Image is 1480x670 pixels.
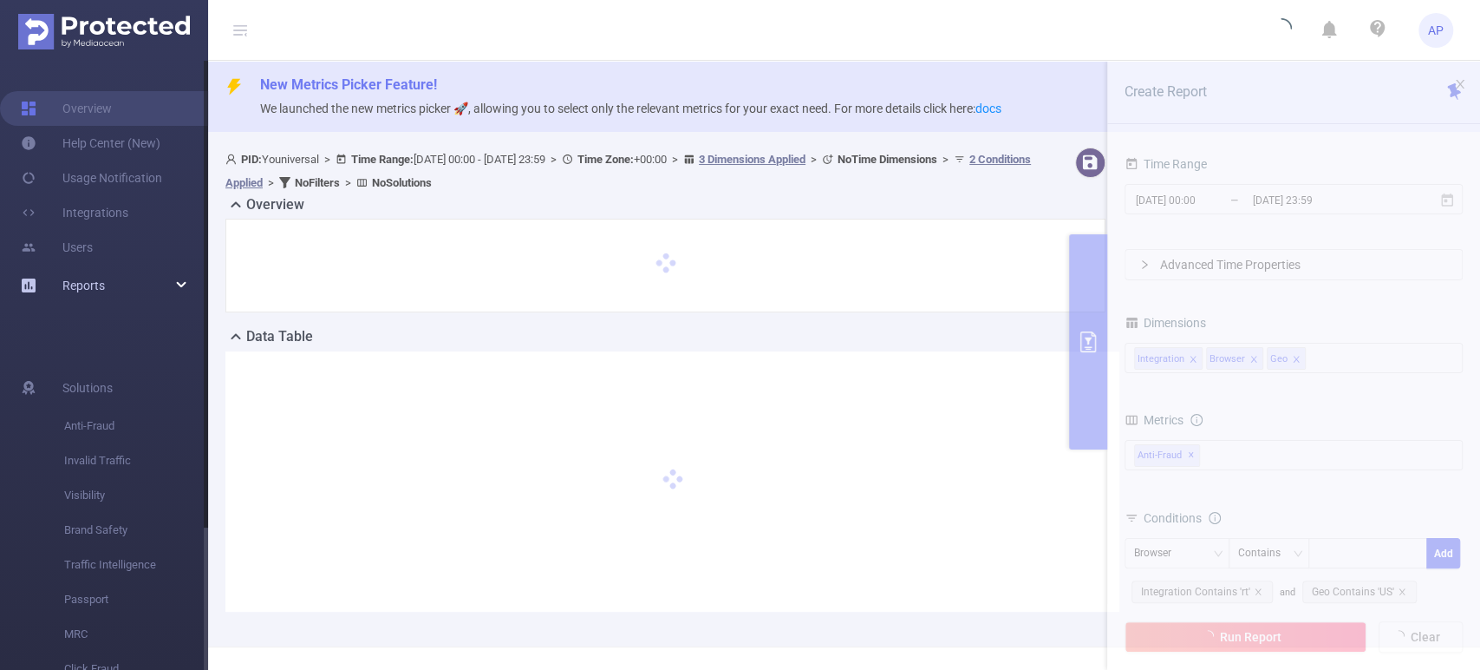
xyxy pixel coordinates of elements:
i: icon: thunderbolt [225,78,243,95]
h2: Data Table [246,326,313,347]
span: Passport [64,582,208,617]
span: > [805,153,822,166]
span: Solutions [62,371,113,405]
b: Time Zone: [577,153,634,166]
span: > [319,153,336,166]
span: Anti-Fraud [64,409,208,443]
a: Help Center (New) [21,126,160,161]
h2: Overview [246,194,304,215]
span: > [667,153,683,166]
img: Protected Media [18,14,190,49]
a: Integrations [21,195,128,230]
a: Reports [62,268,105,303]
u: 3 Dimensions Applied [699,153,805,166]
span: AP [1428,13,1444,48]
span: Traffic Intelligence [64,548,208,582]
i: icon: close [1454,78,1466,90]
b: No Solutions [372,176,432,189]
span: Reports [62,279,105,292]
b: PID: [241,153,262,166]
span: We launched the new metrics picker 🚀, allowing you to select only the relevant metrics for your e... [260,102,1001,115]
button: icon: close [1454,75,1466,94]
span: > [340,176,356,189]
span: > [937,153,954,166]
a: Overview [21,91,112,126]
i: icon: loading [1271,18,1292,43]
i: icon: user [225,154,241,165]
span: Youniversal [DATE] 00:00 - [DATE] 23:59 +00:00 [225,153,1031,189]
b: Time Range: [351,153,414,166]
b: No Time Dimensions [838,153,937,166]
span: New Metrics Picker Feature! [260,76,437,93]
span: > [545,153,562,166]
span: > [263,176,279,189]
a: Users [21,230,93,265]
span: Visibility [64,478,208,513]
span: Brand Safety [64,513,208,548]
span: Invalid Traffic [64,443,208,478]
a: docs [975,102,1001,115]
span: MRC [64,617,208,652]
b: No Filters [295,176,340,189]
a: Usage Notification [21,161,162,195]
